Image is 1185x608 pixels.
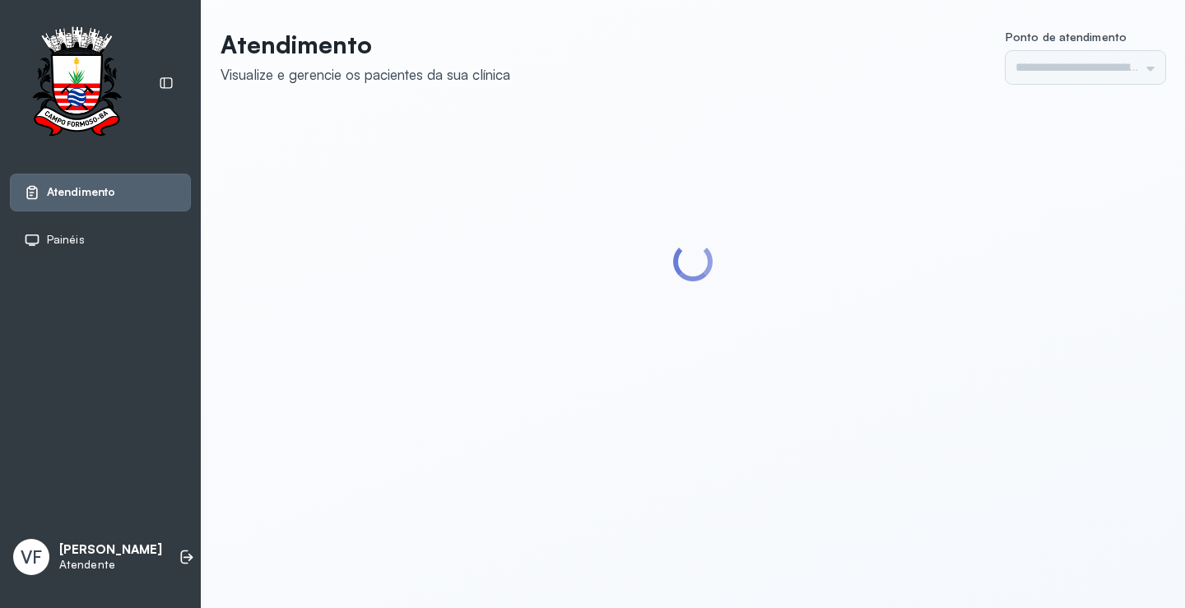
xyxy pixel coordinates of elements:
[59,542,162,558] p: [PERSON_NAME]
[221,66,510,83] div: Visualize e gerencie os pacientes da sua clínica
[1006,30,1127,44] span: Ponto de atendimento
[17,26,136,141] img: Logotipo do estabelecimento
[221,30,510,59] p: Atendimento
[59,558,162,572] p: Atendente
[21,546,42,568] span: VF
[24,184,177,201] a: Atendimento
[47,185,115,199] span: Atendimento
[47,233,85,247] span: Painéis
